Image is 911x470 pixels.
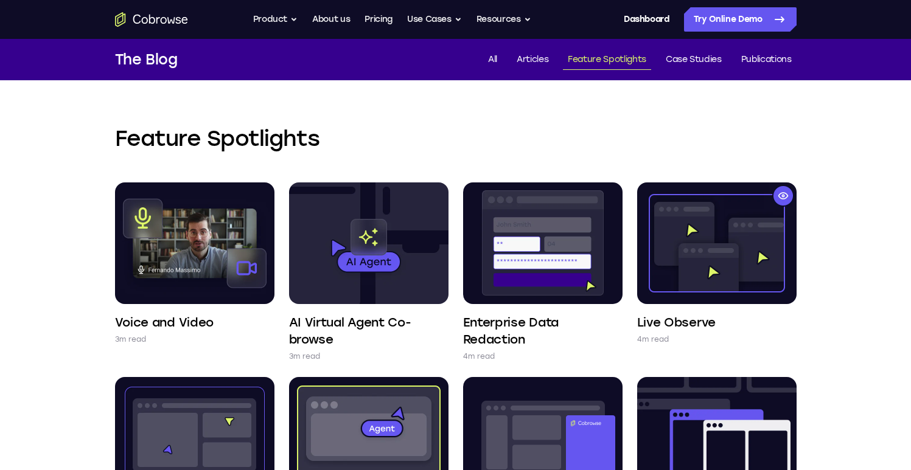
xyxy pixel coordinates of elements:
[115,49,178,71] h1: The Blog
[483,50,502,70] a: All
[365,7,393,32] a: Pricing
[624,7,669,32] a: Dashboard
[512,50,553,70] a: Articles
[637,182,797,304] img: Live Observe
[637,182,797,345] a: Live Observe 4m read
[115,124,797,153] h2: Feature Spotlights
[289,182,449,362] a: AI Virtual Agent Co-browse 3m read
[253,7,298,32] button: Product
[637,314,716,331] h4: Live Observe
[463,350,495,362] p: 4m read
[115,182,274,304] img: Voice and Video
[463,314,623,348] h4: Enterprise Data Redaction
[312,7,350,32] a: About us
[563,50,651,70] a: Feature Spotlights
[463,182,623,304] img: Enterprise Data Redaction
[476,7,531,32] button: Resources
[407,7,462,32] button: Use Cases
[115,314,214,331] h4: Voice and Video
[637,333,669,345] p: 4m read
[115,182,274,345] a: Voice and Video 3m read
[463,182,623,362] a: Enterprise Data Redaction 4m read
[661,50,727,70] a: Case Studies
[289,350,321,362] p: 3m read
[115,12,188,27] a: Go to the home page
[115,333,147,345] p: 3m read
[684,7,797,32] a: Try Online Demo
[289,314,449,348] h4: AI Virtual Agent Co-browse
[289,182,449,304] img: AI Virtual Agent Co-browse
[736,50,797,70] a: Publications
